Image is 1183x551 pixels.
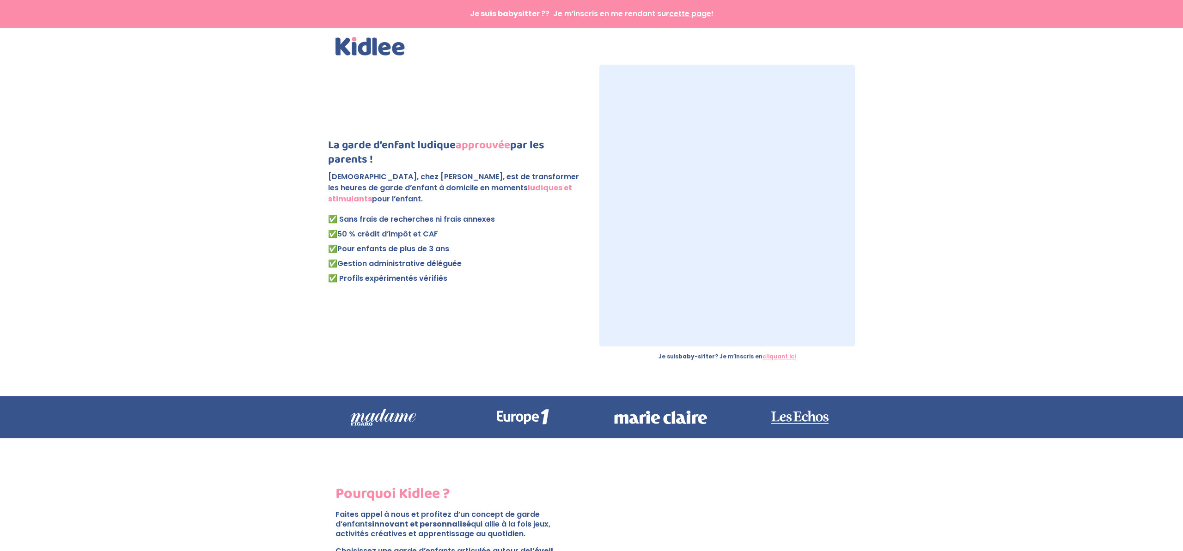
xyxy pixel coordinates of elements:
[669,8,711,19] span: cette page
[328,138,584,171] h1: La garde d’enfant ludique par les parents !
[328,243,337,254] strong: ✅
[606,396,716,438] img: marie claire
[456,136,510,154] strong: approuvée
[335,483,584,510] h2: Pourquoi Kidlee ?
[328,243,342,254] span: P
[328,171,584,212] p: [DEMOGRAPHIC_DATA], chez [PERSON_NAME], est de transformer les heures de garde d’enfant à domicil...
[599,65,855,346] iframe: formulaire-inscription-famille
[372,519,471,529] strong: innovant et personnalisé
[467,396,577,438] img: europe 1
[678,352,715,360] strong: baby-sitter
[328,229,438,239] span: 50 % crédit d’impôt et CAF
[328,182,572,204] strong: ludiques et stimulants
[328,396,438,438] img: madame-figaro
[470,8,545,19] strong: Je suis babysitter ?
[762,352,796,360] a: cliquant ici
[335,10,848,18] p: ? Je m’inscris en me rendant sur !
[328,258,462,269] span: ✅Gestion administrative déléguée
[328,212,584,286] p: our enfants de plus de 3 ans
[335,37,405,55] img: Kidlee - Logo
[745,396,855,438] img: les echos
[328,229,337,239] strong: ✅
[335,510,584,546] p: Faites appel à nous et profitez d’un concept de garde d’enfants qui allie à la fois jeux, activit...
[599,354,855,359] p: Je suis ? Je m’inscris en
[328,214,495,224] span: ✅ Sans frais de recherches ni frais annexes
[328,273,447,284] span: ✅ Profils expérimentés vérifiés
